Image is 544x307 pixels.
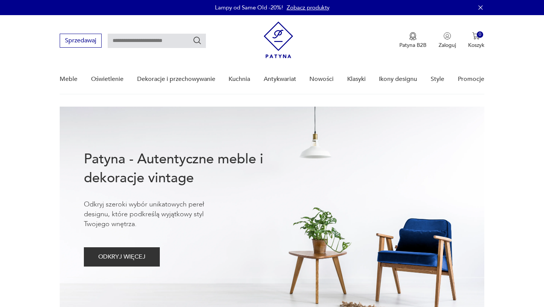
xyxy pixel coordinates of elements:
p: Zaloguj [439,42,456,49]
p: Koszyk [468,42,484,49]
a: Ikona medaluPatyna B2B [399,32,427,49]
p: Odkryj szeroki wybór unikatowych pereł designu, które podkreślą wyjątkowy styl Twojego wnętrza. [84,200,227,229]
img: Patyna - sklep z meblami i dekoracjami vintage [264,22,293,58]
img: Ikonka użytkownika [444,32,451,40]
button: Patyna B2B [399,32,427,49]
a: Promocje [458,65,484,94]
a: Dekoracje i przechowywanie [137,65,215,94]
a: Meble [60,65,77,94]
img: Ikona medalu [409,32,417,40]
button: ODKRYJ WIĘCEJ [84,247,160,267]
h1: Patyna - Autentyczne meble i dekoracje vintage [84,150,288,188]
button: 0Koszyk [468,32,484,49]
a: ODKRYJ WIĘCEJ [84,255,160,260]
div: 0 [477,31,483,38]
a: Kuchnia [229,65,250,94]
p: Patyna B2B [399,42,427,49]
p: Lampy od Same Old -20%! [215,4,283,11]
a: Nowości [309,65,334,94]
a: Ikony designu [379,65,417,94]
button: Zaloguj [439,32,456,49]
a: Zobacz produkty [287,4,329,11]
img: Ikona koszyka [472,32,480,40]
button: Sprzedawaj [60,34,102,48]
a: Oświetlenie [91,65,124,94]
a: Klasyki [347,65,366,94]
button: Szukaj [193,36,202,45]
a: Antykwariat [264,65,296,94]
a: Style [431,65,444,94]
a: Sprzedawaj [60,39,102,44]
